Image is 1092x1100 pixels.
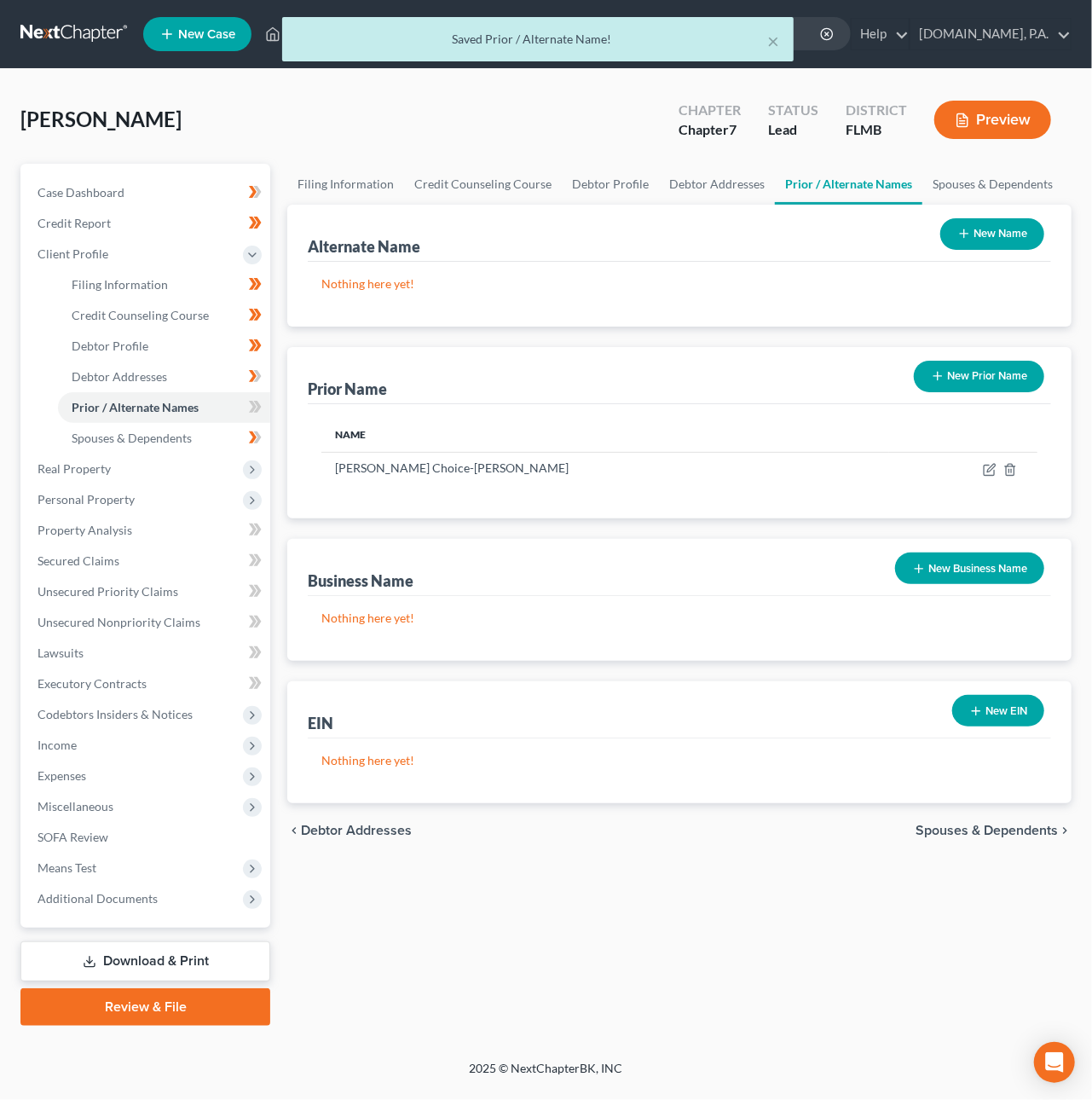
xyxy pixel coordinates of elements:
span: Income [38,738,77,752]
span: Debtor Addresses [72,369,167,384]
th: Name [321,418,889,452]
span: Spouses & Dependents [72,431,192,445]
span: Filing Information [72,277,168,292]
td: [PERSON_NAME] Choice-[PERSON_NAME] [321,452,889,484]
button: Preview [934,101,1051,139]
div: Chapter [679,120,741,140]
p: Nothing here yet! [321,610,1037,627]
span: Spouses & Dependents [916,824,1058,837]
div: Chapter [679,101,741,120]
div: Status [768,101,818,120]
a: Download & Print [20,941,270,981]
span: Unsecured Nonpriority Claims [38,615,200,629]
span: 7 [729,121,737,137]
span: Credit Report [38,216,111,230]
button: Spouses & Dependents chevron_right [916,824,1072,837]
a: Filing Information [287,164,404,205]
button: New EIN [952,695,1044,727]
a: Debtor Addresses [58,362,270,392]
span: Expenses [38,768,86,783]
a: SOFA Review [24,822,270,853]
span: Case Dashboard [38,185,124,200]
div: Prior Name [308,379,387,399]
i: chevron_left [287,824,301,837]
span: [PERSON_NAME] [20,107,182,131]
a: Unsecured Priority Claims [24,576,270,607]
a: Spouses & Dependents [922,164,1063,205]
div: Saved Prior / Alternate Name! [296,31,780,48]
a: Review & File [20,988,270,1026]
a: Unsecured Nonpriority Claims [24,607,270,638]
div: Alternate Name [308,236,420,257]
span: Prior / Alternate Names [72,400,199,414]
i: chevron_right [1058,824,1072,837]
a: Debtor Profile [58,331,270,362]
button: New Name [940,218,1044,250]
button: × [768,31,780,51]
a: Debtor Profile [562,164,659,205]
div: EIN [308,713,333,733]
span: Real Property [38,461,111,476]
span: Codebtors Insiders & Notices [38,707,193,721]
span: Executory Contracts [38,676,147,691]
span: Personal Property [38,492,135,507]
a: Prior / Alternate Names [775,164,922,205]
a: Secured Claims [24,546,270,576]
a: Case Dashboard [24,177,270,208]
span: Credit Counseling Course [72,308,209,322]
span: Property Analysis [38,523,132,537]
span: Miscellaneous [38,799,113,813]
a: Lawsuits [24,638,270,669]
span: Secured Claims [38,553,119,568]
div: Business Name [308,570,413,591]
span: Debtor Profile [72,339,148,353]
div: Open Intercom Messenger [1034,1042,1075,1083]
span: Client Profile [38,246,108,261]
span: Unsecured Priority Claims [38,584,178,599]
div: 2025 © NextChapterBK, INC [61,1060,1032,1091]
span: Debtor Addresses [301,824,412,837]
div: District [846,101,907,120]
span: SOFA Review [38,830,108,844]
button: chevron_left Debtor Addresses [287,824,412,837]
a: Prior / Alternate Names [58,392,270,423]
a: Credit Report [24,208,270,239]
a: Filing Information [58,269,270,300]
span: Means Test [38,860,96,875]
a: Credit Counseling Course [404,164,562,205]
button: New Business Name [895,553,1044,584]
a: Spouses & Dependents [58,423,270,454]
p: Nothing here yet! [321,275,1037,292]
span: Lawsuits [38,646,84,660]
span: Additional Documents [38,891,158,906]
a: Executory Contracts [24,669,270,699]
button: New Prior Name [914,361,1044,392]
a: Debtor Addresses [659,164,775,205]
a: Property Analysis [24,515,270,546]
a: Credit Counseling Course [58,300,270,331]
div: Lead [768,120,818,140]
div: FLMB [846,120,907,140]
p: Nothing here yet! [321,752,1037,769]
